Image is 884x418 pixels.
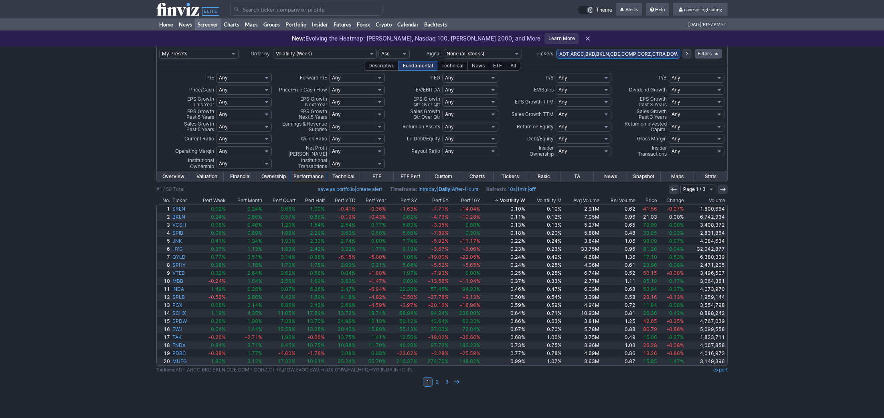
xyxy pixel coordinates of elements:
span: 0.21% [371,262,386,268]
a: Maps [661,171,694,182]
a: 0.02% [194,205,227,213]
span: -19.80% [428,254,449,260]
a: 5 [157,237,171,245]
span: -0.19% [338,214,356,220]
span: 1.20% [281,222,295,228]
span: 0.88% [465,222,480,228]
span: cavespringtrading [684,6,722,12]
a: 1.93% [263,237,297,245]
a: -3.67% [419,245,450,253]
span: 17.10 [643,254,657,260]
span: -1.63% [400,206,417,212]
span: 0.06% [211,230,226,236]
span: 9.19% [403,246,417,252]
a: 5.27M [563,221,601,229]
a: 2.64% [227,269,263,277]
a: 1.00% [297,205,326,213]
a: VCSH [171,221,194,229]
a: 0.22% [481,237,527,245]
a: 0.13% [481,221,527,229]
a: 1.83% [263,245,297,253]
span: Theme [596,6,612,14]
a: Overview [157,171,190,182]
a: 3 [157,221,171,229]
a: 7 [157,253,171,261]
a: 1.06 [601,237,637,245]
span: 0.89% [247,230,262,236]
span: 0.30% [465,230,480,236]
a: 0.04% [658,245,685,253]
span: 0.24% [211,214,226,220]
a: cavespringtrading [673,3,728,16]
span: 5.50% [403,230,417,236]
a: -0.36% [357,205,387,213]
a: -1.63% [387,205,419,213]
a: 4.68M [563,253,601,261]
span: 0.46% [247,222,262,228]
span: 0.02% [211,206,226,212]
a: 0.32% [194,269,227,277]
span: 3.63% [341,230,356,236]
a: 0.95 [601,245,637,253]
a: 0.10% [526,205,562,213]
span: 0.08% [211,222,226,228]
a: 0.25% [481,269,527,277]
span: -6.15% [338,254,356,260]
span: 1.54% [310,222,325,228]
a: 1.06% [387,253,419,261]
a: 0.23% [481,245,527,253]
a: 32,042,877 [685,245,727,253]
a: Crypto [373,18,394,30]
span: 79.99 [643,222,657,228]
a: 79.99 [637,221,658,229]
span: 0.38% [211,262,226,268]
a: Technical [327,171,360,182]
span: -7.89% [431,230,449,236]
span: 1.83% [281,246,295,252]
span: -4.76% [431,214,449,220]
a: SPIB [171,229,194,237]
a: 3.84M [563,237,601,245]
a: 5.83% [387,221,419,229]
a: -1.88% [357,269,387,277]
a: 0.25% [526,261,562,269]
a: Daily [439,186,450,192]
span: 0.37% [211,246,226,252]
a: 0.07% [658,237,685,245]
a: 0.62% [387,213,419,221]
a: 0.62 [601,205,637,213]
a: 1.13% [227,245,263,253]
a: 0.56% [357,229,387,237]
a: -5.00% [357,253,387,261]
a: 9.19% [387,245,419,253]
a: 0.25% [526,269,562,277]
a: 21.03 [637,213,658,221]
span: 0.56% [371,230,386,236]
a: -22.05% [450,253,481,261]
a: Home [156,18,176,30]
span: 0.04% [669,246,684,252]
a: 2.42% [297,245,326,253]
a: 1.98% [263,229,297,237]
a: -7.93% [419,269,450,277]
a: 2.54% [326,221,357,229]
a: 0.23% [526,245,562,253]
a: 0.68% [263,205,297,213]
a: BKLN [171,213,194,221]
a: 2.33% [297,237,326,245]
a: Stats [694,171,727,182]
a: 1.18% [227,261,263,269]
span: | [318,185,382,193]
a: 0.18% [481,229,527,237]
span: -6.06% [463,246,480,252]
div: Technical [437,61,468,71]
a: Ownership [257,171,290,182]
span: 2.33% [310,238,325,244]
a: 1.97% [387,269,419,277]
span: 2.74% [341,238,356,244]
span: 0.08% [669,262,684,268]
span: 1.13% [247,246,262,252]
a: 10s [508,186,516,192]
a: -14.04% [450,205,481,213]
a: 23.96 [637,261,658,269]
